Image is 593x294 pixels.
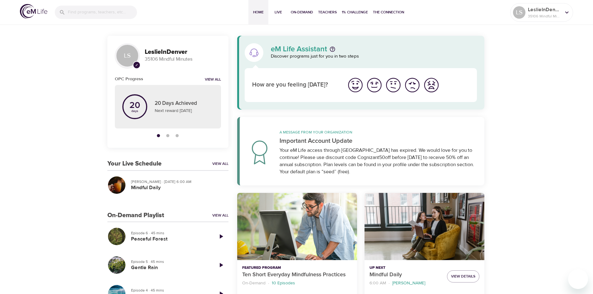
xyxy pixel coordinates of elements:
p: A message from your organization [280,129,477,135]
h3: Your Live Schedule [107,160,162,167]
img: logo [20,4,47,19]
h6: OPC Progress [115,76,143,82]
h5: Gentle Rain [131,264,209,271]
div: LS [115,43,140,68]
p: Up Next [369,265,442,271]
img: good [366,77,383,94]
div: LS [513,6,525,19]
button: Peaceful Forest [107,227,126,246]
p: Episode 6 · 45 mins [131,230,209,236]
button: I'm feeling bad [403,76,422,95]
img: ok [385,77,402,94]
p: 20 Days Achieved [155,100,214,108]
p: Next reward [DATE] [155,108,214,114]
a: Play Episode [214,229,228,244]
p: LeslieInDenver [528,6,561,13]
img: eM Life Assistant [249,48,259,58]
a: Play Episode [214,258,228,273]
nav: breadcrumb [369,279,442,287]
p: Mindful Daily [369,271,442,279]
span: Teachers [318,9,337,16]
p: 6:00 AM [369,280,386,287]
iframe: Button to launch messaging window [568,269,588,289]
p: [PERSON_NAME] [392,280,425,287]
p: 10 Episodes [272,280,295,287]
button: Gentle Rain [107,256,126,274]
button: I'm feeling great [346,76,365,95]
p: Featured Program [242,265,352,271]
li: · [268,279,269,287]
button: Ten Short Everyday Mindfulness Practices [237,193,357,260]
p: Episode 5 · 45 mins [131,259,209,264]
p: Ten Short Everyday Mindfulness Practices [242,271,352,279]
button: View Details [447,270,479,282]
nav: breadcrumb [242,279,352,287]
div: Your eM Life access through [GEOGRAPHIC_DATA] has expired. We would love for you to continue! Ple... [280,147,477,175]
p: eM Life Assistant [271,45,327,53]
p: Episode 4 · 45 mins [131,287,209,293]
p: Discover programs just for you in two steps [271,53,477,60]
a: View All [212,213,228,218]
h3: On-Demand Playlist [107,212,164,219]
img: worst [423,77,440,94]
p: How are you feeling [DATE]? [252,81,338,90]
p: On-Demand [242,280,266,287]
li: · [388,279,390,287]
span: 1% Challenge [342,9,368,16]
button: Mindful Daily [365,193,484,260]
input: Find programs, teachers, etc... [68,6,137,19]
h5: Mindful Daily [131,184,224,191]
span: View Details [451,273,475,280]
h3: LeslieInDenver [145,49,221,56]
img: great [347,77,364,94]
span: On-Demand [291,9,313,16]
span: Home [251,9,266,16]
p: [PERSON_NAME] · [DATE] 6:00 AM [131,179,224,184]
span: Live [271,9,286,16]
p: days [129,110,140,112]
a: View all notifications [205,77,221,82]
span: The Connection [373,9,404,16]
img: bad [404,77,421,94]
a: View All [212,161,228,166]
button: I'm feeling worst [422,76,441,95]
button: I'm feeling ok [384,76,403,95]
h5: Peaceful Forest [131,236,209,242]
p: 35106 Mindful Minutes [145,56,221,63]
p: Important Account Update [280,136,477,146]
p: 20 [129,101,140,110]
p: 35106 Mindful Minutes [528,13,561,19]
button: I'm feeling good [365,76,384,95]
